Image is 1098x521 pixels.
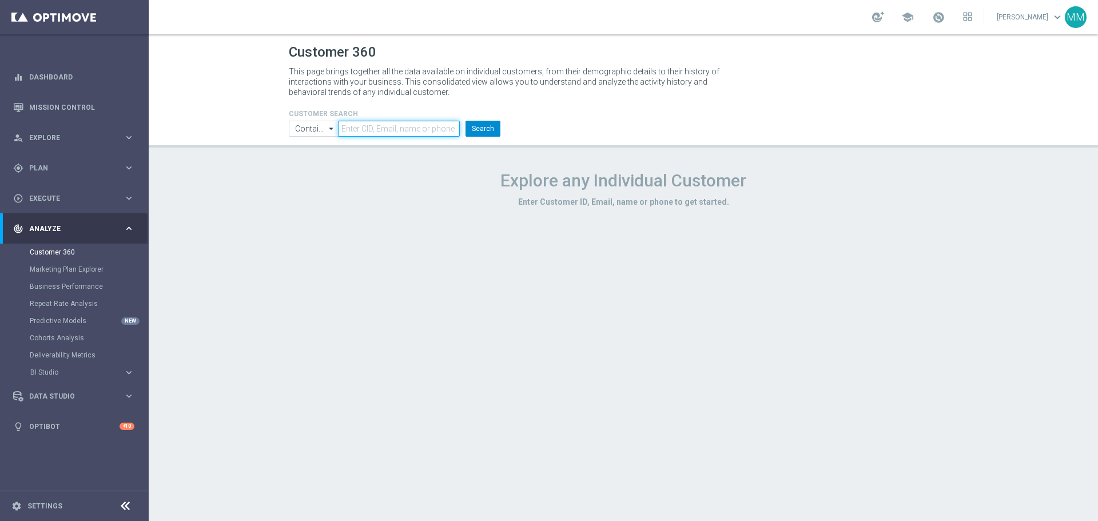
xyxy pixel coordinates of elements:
i: keyboard_arrow_right [124,367,134,378]
button: gps_fixed Plan keyboard_arrow_right [13,164,135,173]
i: lightbulb [13,421,23,432]
a: Cohorts Analysis [30,333,119,343]
i: arrow_drop_down [326,121,337,136]
span: Plan [29,165,124,172]
div: Optibot [13,411,134,442]
i: play_circle_outline [13,193,23,204]
i: equalizer [13,72,23,82]
h3: Enter Customer ID, Email, name or phone to get started. [289,197,958,207]
div: NEW [121,317,140,325]
div: +10 [120,423,134,430]
h4: CUSTOMER SEARCH [289,110,500,118]
a: [PERSON_NAME]keyboard_arrow_down [996,9,1065,26]
div: Cohorts Analysis [30,329,148,347]
a: Dashboard [29,62,134,92]
i: keyboard_arrow_right [124,193,134,204]
p: This page brings together all the data available on individual customers, from their demographic ... [289,66,729,97]
button: BI Studio keyboard_arrow_right [30,368,135,377]
div: BI Studio [30,364,148,381]
div: Predictive Models [30,312,148,329]
span: Explore [29,134,124,141]
i: person_search [13,133,23,143]
h1: Customer 360 [289,44,958,61]
span: Analyze [29,225,124,232]
a: Deliverability Metrics [30,351,119,360]
input: Enter CID, Email, name or phone [338,121,460,137]
h1: Explore any Individual Customer [289,170,958,191]
div: Customer 360 [30,244,148,261]
div: Plan [13,163,124,173]
i: keyboard_arrow_right [124,162,134,173]
button: person_search Explore keyboard_arrow_right [13,133,135,142]
span: school [901,11,914,23]
a: Optibot [29,411,120,442]
div: Dashboard [13,62,134,92]
button: track_changes Analyze keyboard_arrow_right [13,224,135,233]
i: keyboard_arrow_right [124,132,134,143]
div: Execute [13,193,124,204]
div: Analyze [13,224,124,234]
span: BI Studio [30,369,112,376]
i: keyboard_arrow_right [124,391,134,401]
a: Business Performance [30,282,119,291]
div: Repeat Rate Analysis [30,295,148,312]
button: Data Studio keyboard_arrow_right [13,392,135,401]
a: Predictive Models [30,316,119,325]
i: keyboard_arrow_right [124,223,134,234]
div: MM [1065,6,1087,28]
input: Contains [289,121,338,137]
button: lightbulb Optibot +10 [13,422,135,431]
a: Settings [27,503,62,510]
button: equalizer Dashboard [13,73,135,82]
i: gps_fixed [13,163,23,173]
div: Marketing Plan Explorer [30,261,148,278]
a: Repeat Rate Analysis [30,299,119,308]
div: BI Studio [30,369,124,376]
span: Data Studio [29,393,124,400]
span: keyboard_arrow_down [1051,11,1064,23]
div: Mission Control [13,92,134,122]
a: Mission Control [29,92,134,122]
a: Marketing Plan Explorer [30,265,119,274]
span: Execute [29,195,124,202]
div: Data Studio [13,391,124,401]
button: Mission Control [13,103,135,112]
div: Deliverability Metrics [30,347,148,364]
div: Business Performance [30,278,148,295]
button: Search [466,121,500,137]
i: track_changes [13,224,23,234]
button: play_circle_outline Execute keyboard_arrow_right [13,194,135,203]
div: Explore [13,133,124,143]
a: Customer 360 [30,248,119,257]
i: settings [11,501,22,511]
